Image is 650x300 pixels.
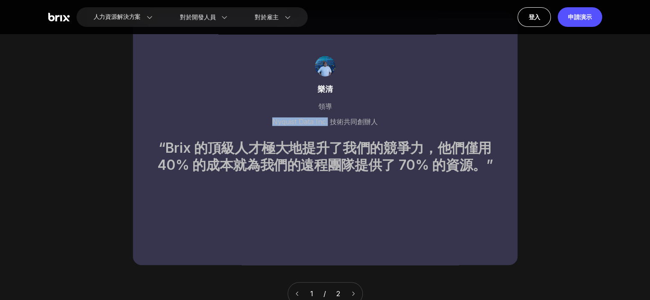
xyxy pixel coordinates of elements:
font: 對於開發人員 [180,13,215,22]
font: / [324,289,326,298]
font: 登入 [528,13,540,20]
a: 申請演示 [558,7,602,27]
font: 樂清 [318,84,333,93]
a: 登入 [518,7,551,27]
font: 1 [310,289,313,298]
font: Nyquist Data Inc. 技術共同創辦人 [272,117,378,126]
font: 2 [336,289,340,298]
font: “Brix 的頂級人才極大地提升了我們的競爭力，他們僅用 40% 的成本就為我們的遠程團隊提供了 70% 的資源。” [157,140,493,173]
font: 領導 [318,102,332,111]
img: 白利糖度標誌 [48,13,70,22]
font: 對於雇主 [255,13,278,22]
font: 人力資源解決方案 [94,12,141,21]
font: 申請演示 [568,13,591,20]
